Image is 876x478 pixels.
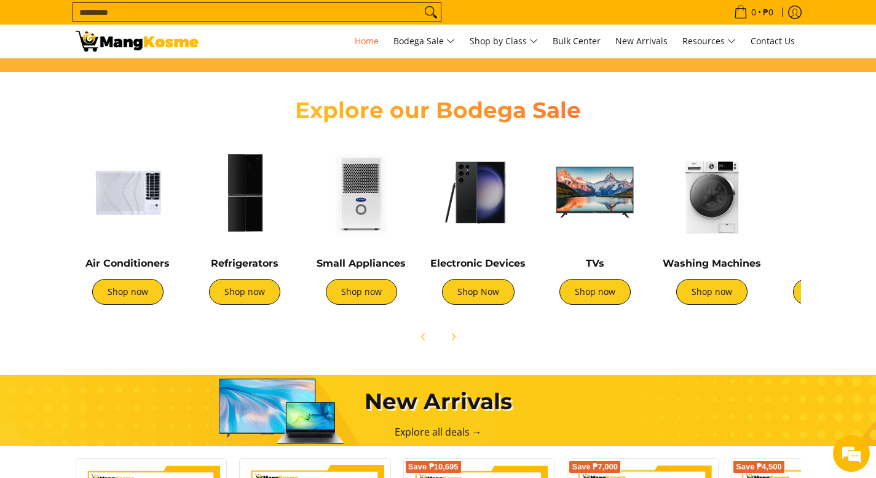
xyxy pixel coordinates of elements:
[76,31,199,52] img: Mang Kosme: Your Home Appliances Warehouse Sale Partner!
[309,140,414,245] img: Small Appliances
[553,35,601,47] span: Bulk Center
[211,257,278,269] a: Refrigerators
[393,34,455,49] span: Bodega Sale
[410,323,437,350] button: Previous
[749,8,758,17] span: 0
[395,425,482,439] a: Explore all deals →
[470,34,538,49] span: Shop by Class
[761,8,775,17] span: ₱0
[751,35,795,47] span: Contact Us
[426,140,531,245] img: Electronic Devices
[663,257,761,269] a: Washing Machines
[682,34,736,49] span: Resources
[609,25,674,58] a: New Arrivals
[387,25,461,58] a: Bodega Sale
[408,463,459,471] span: Save ₱10,695
[211,25,801,58] nav: Main Menu
[615,35,668,47] span: New Arrivals
[730,6,777,19] span: •
[317,257,406,269] a: Small Appliances
[76,140,180,245] img: Air Conditioners
[464,25,544,58] a: Shop by Class
[547,25,607,58] a: Bulk Center
[586,257,604,269] a: TVs
[349,25,385,58] a: Home
[355,35,379,47] span: Home
[192,140,297,245] img: Refrigerators
[793,279,864,305] a: Shop now
[92,279,164,305] a: Shop now
[260,96,617,124] h2: Explore our Bodega Sale
[430,257,526,269] a: Electronic Devices
[326,279,397,305] a: Shop now
[442,279,515,305] a: Shop Now
[660,140,764,245] img: Washing Machines
[209,279,280,305] a: Shop now
[744,25,801,58] a: Contact Us
[736,463,782,471] span: Save ₱4,500
[440,323,467,350] button: Next
[676,279,748,305] a: Shop now
[421,3,441,22] button: Search
[85,257,170,269] a: Air Conditioners
[572,463,618,471] span: Save ₱7,000
[559,279,631,305] a: Shop now
[676,25,742,58] a: Resources
[543,140,647,245] img: TVs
